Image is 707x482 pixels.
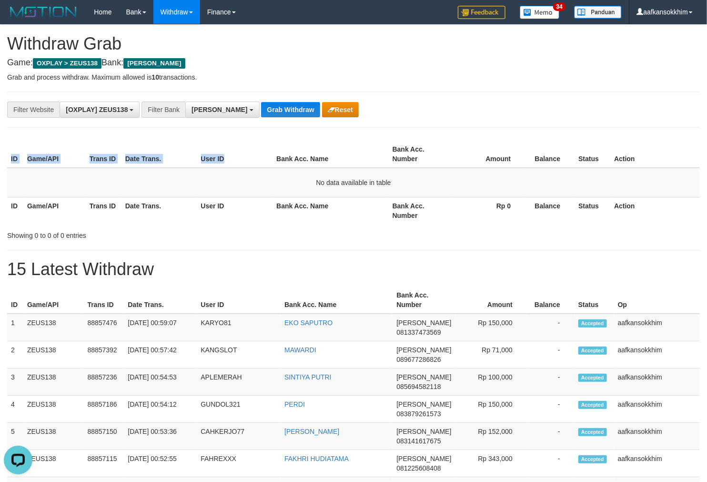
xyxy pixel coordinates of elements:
[197,314,281,341] td: KARYO81
[396,356,441,363] span: Copy 089677286826 to clipboard
[578,401,607,409] span: Accepted
[527,450,575,477] td: -
[281,287,393,314] th: Bank Acc. Name
[575,197,610,224] th: Status
[7,197,23,224] th: ID
[614,450,700,477] td: aafkansokkhim
[7,423,23,450] td: 5
[83,396,124,423] td: 88857186
[23,396,83,423] td: ZEUS138
[124,396,197,423] td: [DATE] 00:54:12
[455,369,527,396] td: Rp 100,000
[396,410,441,418] span: Copy 083879261573 to clipboard
[575,141,610,168] th: Status
[451,197,525,224] th: Rp 0
[23,141,86,168] th: Game/API
[7,72,700,82] p: Grab and process withdraw. Maximum allowed is transactions.
[520,6,560,19] img: Button%20Memo.svg
[23,341,83,369] td: ZEUS138
[7,5,80,19] img: MOTION_logo.png
[83,369,124,396] td: 88857236
[273,197,389,224] th: Bank Acc. Name
[284,373,332,381] a: SINTIYA PUTRI
[389,197,451,224] th: Bank Acc. Number
[121,141,197,168] th: Date Trans.
[527,341,575,369] td: -
[284,319,333,327] a: EKO SAPUTRO
[455,450,527,477] td: Rp 343,000
[578,319,607,328] span: Accepted
[396,383,441,390] span: Copy 085694582118 to clipboard
[83,450,124,477] td: 88857115
[7,287,23,314] th: ID
[23,450,83,477] td: ZEUS138
[86,197,121,224] th: Trans ID
[33,58,101,69] span: OXPLAY > ZEUS138
[197,141,273,168] th: User ID
[197,369,281,396] td: APLEMERAH
[578,428,607,436] span: Accepted
[578,374,607,382] span: Accepted
[284,455,349,462] a: FAKHRI HUDIATAMA
[185,102,259,118] button: [PERSON_NAME]
[614,423,700,450] td: aafkansokkhim
[197,287,281,314] th: User ID
[7,396,23,423] td: 4
[60,102,140,118] button: [OXPLAY] ZEUS138
[7,102,60,118] div: Filter Website
[123,58,185,69] span: [PERSON_NAME]
[574,6,622,19] img: panduan.png
[197,396,281,423] td: GUNDOL321
[23,197,86,224] th: Game/API
[124,314,197,341] td: [DATE] 00:59:07
[197,197,273,224] th: User ID
[141,102,185,118] div: Filter Bank
[192,106,247,113] span: [PERSON_NAME]
[396,373,451,381] span: [PERSON_NAME]
[527,287,575,314] th: Balance
[66,106,128,113] span: [OXPLAY] ZEUS138
[23,314,83,341] td: ZEUS138
[396,437,441,445] span: Copy 083141617675 to clipboard
[553,2,566,11] span: 34
[455,423,527,450] td: Rp 152,000
[455,341,527,369] td: Rp 71,000
[284,428,339,435] a: [PERSON_NAME]
[525,197,575,224] th: Balance
[124,287,197,314] th: Date Trans.
[124,423,197,450] td: [DATE] 00:53:36
[396,428,451,435] span: [PERSON_NAME]
[83,287,124,314] th: Trans ID
[396,400,451,408] span: [PERSON_NAME]
[83,314,124,341] td: 88857476
[575,287,614,314] th: Status
[7,34,700,53] h1: Withdraw Grab
[322,102,359,117] button: Reset
[527,396,575,423] td: -
[23,369,83,396] td: ZEUS138
[7,58,700,68] h4: Game: Bank:
[151,73,159,81] strong: 10
[451,141,525,168] th: Amount
[7,141,23,168] th: ID
[614,341,700,369] td: aafkansokkhim
[455,396,527,423] td: Rp 150,000
[396,455,451,462] span: [PERSON_NAME]
[614,287,700,314] th: Op
[389,141,451,168] th: Bank Acc. Number
[525,141,575,168] th: Balance
[610,141,700,168] th: Action
[396,464,441,472] span: Copy 081225608408 to clipboard
[393,287,455,314] th: Bank Acc. Number
[455,314,527,341] td: Rp 150,000
[614,396,700,423] td: aafkansokkhim
[23,287,83,314] th: Game/API
[197,450,281,477] td: FAHREXXX
[578,455,607,463] span: Accepted
[261,102,320,117] button: Grab Withdraw
[86,141,121,168] th: Trans ID
[124,369,197,396] td: [DATE] 00:54:53
[7,260,700,279] h1: 15 Latest Withdraw
[7,168,700,197] td: No data available in table
[614,314,700,341] td: aafkansokkhim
